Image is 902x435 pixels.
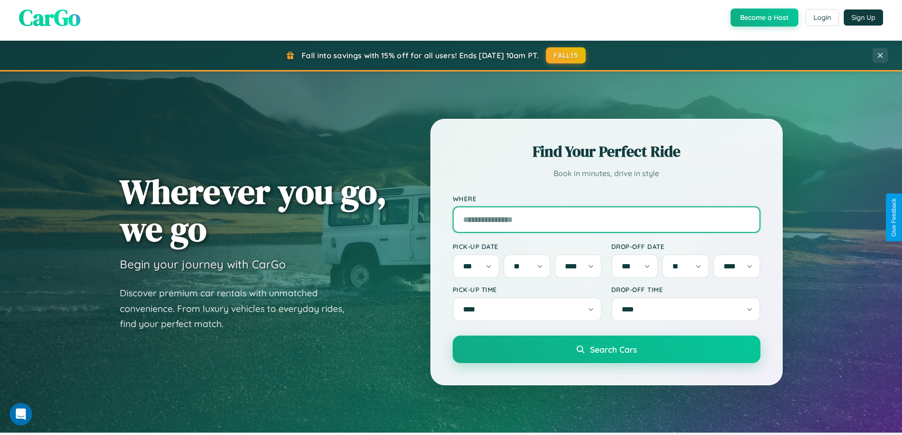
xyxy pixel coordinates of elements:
label: Drop-off Time [611,285,760,293]
span: Fall into savings with 15% off for all users! Ends [DATE] 10am PT. [302,51,539,60]
span: CarGo [19,2,80,33]
button: Sign Up [844,9,883,26]
iframe: Intercom live chat [9,403,32,426]
p: Book in minutes, drive in style [453,167,760,180]
span: Search Cars [590,344,637,355]
button: Become a Host [731,9,798,27]
label: Pick-up Time [453,285,602,293]
button: FALL15 [546,47,586,63]
h1: Wherever you go, we go [120,173,387,248]
p: Discover premium car rentals with unmatched convenience. From luxury vehicles to everyday rides, ... [120,285,357,332]
label: Drop-off Date [611,242,760,250]
h3: Begin your journey with CarGo [120,257,286,271]
h2: Find Your Perfect Ride [453,141,760,162]
button: Search Cars [453,336,760,363]
div: Give Feedback [891,198,897,237]
button: Login [805,9,839,26]
label: Pick-up Date [453,242,602,250]
label: Where [453,195,760,203]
